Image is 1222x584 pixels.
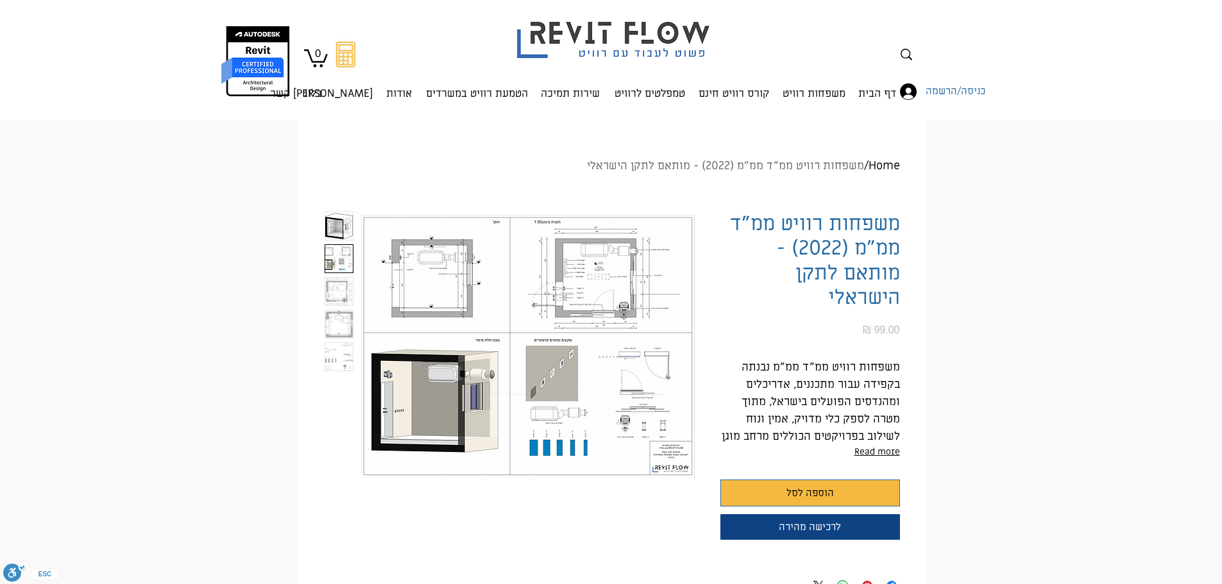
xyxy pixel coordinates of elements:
svg: מחשבון מעבר מאוטוקאד לרוויט [336,42,355,67]
button: הוספה לסל [720,480,900,506]
img: Revit flow logo פשוט לעבוד עם רוויט [504,2,726,62]
a: קורס רוויט חינם [692,75,776,101]
img: autodesk certified professional in revit for architectural design יונתן אלדד [220,26,291,97]
img: Thumbnail: משפחות רוויט ממד לפי התקן הישראלי [325,310,353,338]
div: / [333,159,900,173]
p: שירות תמיכה [536,76,605,112]
p: דף הבית [853,76,901,112]
a: טמפלטים לרוויט [606,75,692,101]
p: משפחות רוויט [777,76,851,112]
a: עגלה עם 0 פריטים [304,47,328,67]
text: 0 [315,47,321,60]
div: 4 / 5 [325,310,353,338]
p: קורס רוויט חינם [693,76,774,112]
img: Thumbnail: משפחות רוויט ממ"ד תיבת נח לפי התקן הישראלי [325,212,353,240]
a: [PERSON_NAME] קשר [328,75,379,101]
p: [PERSON_NAME] קשר [265,76,378,112]
button: Thumbnail: משפחות רוויט ממ"ד תיבת נח לפי התקן הישראלי [325,212,353,240]
a: משפחות רוויט ממ"ד ממ"מ (2022) - מותאם לתקן הישראלי [587,158,864,173]
a: אודות [379,75,418,101]
p: טמפלטים לרוויט [609,76,690,112]
a: דף הבית [852,75,903,101]
span: כניסה/הרשמה [921,83,990,100]
button: Thumbnail: משפחות רוויט ממד לפי התקן הישראלי [325,310,353,338]
p: בלוג [298,76,327,112]
button: Thumbnail: משפחות רוויט ממד תיבת נח לפי התקן הישראלי [325,277,353,306]
span: הוספה לסל [786,485,834,501]
span: לרכישה מהירה [779,521,841,533]
a: בלוג [297,75,328,101]
nav: אתר [294,75,903,101]
div: 1 / 5 [325,212,353,240]
img: משפחות רוויט ממד תיבת נח לפי התקן הישראלי [361,212,695,481]
button: כניסה/הרשמה [891,79,949,104]
a: משפחות רוויט [776,75,852,101]
p: הטמעת רוויט במשרדים [421,76,533,112]
div: 2 / 5 [325,244,353,273]
img: Thumbnail: משפחות רוויט ממד תיבת נח לפי התקן הישראלי [325,278,353,305]
a: Home [869,158,900,173]
span: 99.00 ₪ [863,324,900,335]
button: Read more [720,445,900,459]
div: 5 / 5 [325,342,353,371]
button: לרכישה מהירה [720,514,900,540]
a: שירות תמיכה [534,75,606,101]
h1: משפחות רוויט ממ"ד ממ"מ (2022) - מותאם לתקן הישראלי [720,212,900,310]
p: משפחות רוויט ממ"ד ממ"מ נבנתה בקפידה עבור מתכננים, אדריכלים ומהנדסים הפועלים בישראל, מתוך מטרה לספ... [720,358,900,497]
button: Thumbnail: משפחות רוויט ממד תיבת נח לפי התקן הישראלי [325,244,353,273]
div: 3 / 5 [325,277,353,306]
img: Thumbnail: משפחות רוויט ממד תיבת נח לפי התקן הישראלי [325,245,353,272]
a: הטמעת רוויט במשרדים [418,75,534,101]
p: אודות [381,76,417,112]
img: Thumbnail: משפחות רוויט ממד לפי התקן הישראלי [325,343,353,371]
